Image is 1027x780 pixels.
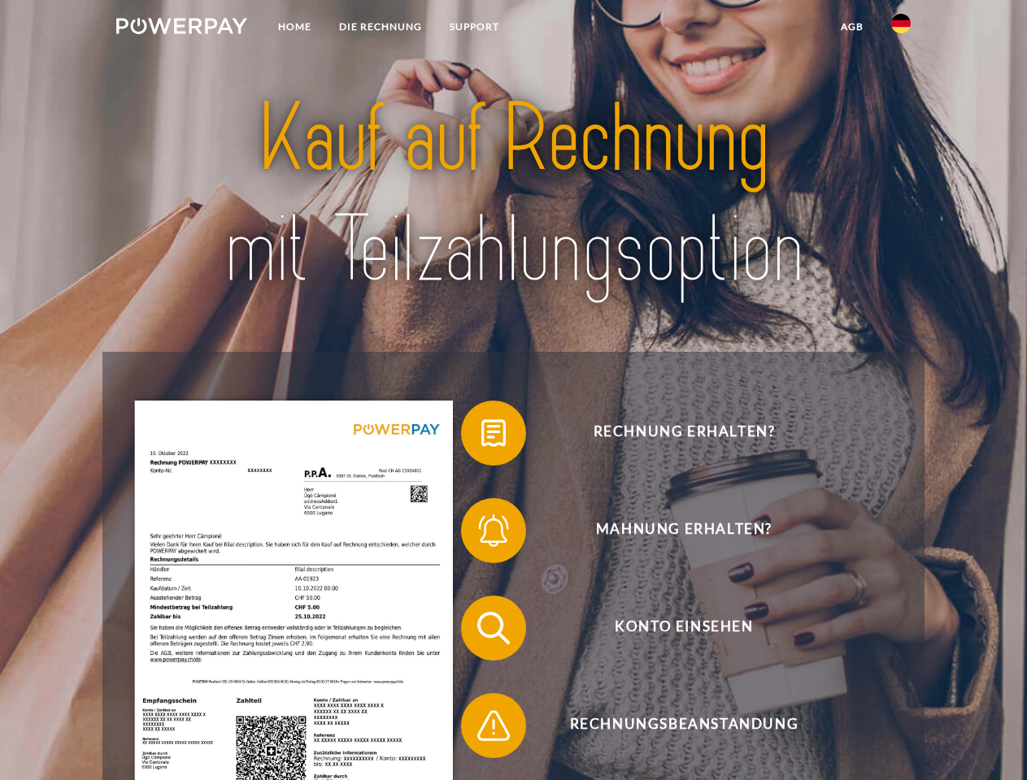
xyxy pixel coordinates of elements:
img: logo-powerpay-white.svg [116,18,247,34]
span: Rechnung erhalten? [485,401,883,466]
span: Mahnung erhalten? [485,498,883,563]
img: title-powerpay_de.svg [155,78,872,311]
button: Mahnung erhalten? [461,498,884,563]
img: qb_search.svg [473,608,514,648]
a: Home [264,12,325,41]
button: Rechnung erhalten? [461,401,884,466]
button: Konto einsehen [461,596,884,661]
img: qb_bill.svg [473,413,514,453]
a: DIE RECHNUNG [325,12,436,41]
a: agb [827,12,877,41]
span: Konto einsehen [485,596,883,661]
img: qb_bell.svg [473,510,514,551]
span: Rechnungsbeanstandung [485,693,883,758]
button: Rechnungsbeanstandung [461,693,884,758]
a: SUPPORT [436,12,513,41]
img: qb_warning.svg [473,705,514,746]
img: de [891,14,911,33]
